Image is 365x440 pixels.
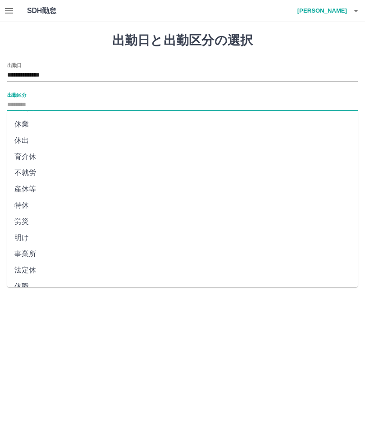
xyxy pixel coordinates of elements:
li: 休業 [7,117,358,133]
li: 休出 [7,133,358,149]
li: 事業所 [7,246,358,263]
li: 不就労 [7,165,358,181]
li: 明け [7,230,358,246]
label: 出勤区分 [7,91,26,98]
li: 労災 [7,214,358,230]
li: 育介休 [7,149,358,165]
li: 休職 [7,279,358,295]
li: 法定休 [7,263,358,279]
li: 産休等 [7,181,358,198]
h1: 出勤日と出勤区分の選択 [7,33,358,48]
label: 出勤日 [7,62,22,68]
li: 特休 [7,198,358,214]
